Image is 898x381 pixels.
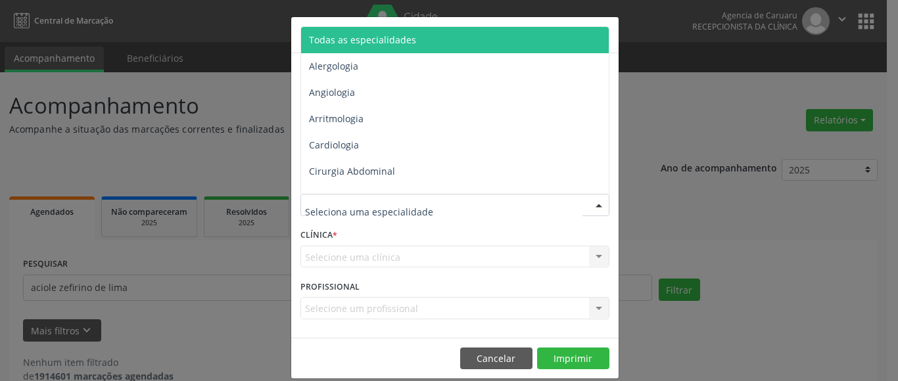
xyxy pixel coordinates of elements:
span: Alergologia [309,60,358,72]
label: CLÍNICA [300,225,337,246]
button: Imprimir [537,347,609,370]
input: Seleciona uma especialidade [305,198,582,225]
h5: Relatório de agendamentos [300,26,451,43]
span: Todas as especialidades [309,34,416,46]
button: Cancelar [460,347,532,370]
span: Arritmologia [309,112,364,125]
span: Angiologia [309,86,355,99]
span: Cardiologia [309,139,359,151]
label: PROFISSIONAL [300,277,360,297]
span: Cirurgia Abdominal [309,165,395,177]
button: Close [592,17,619,49]
span: Cirurgia Bariatrica [309,191,390,204]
